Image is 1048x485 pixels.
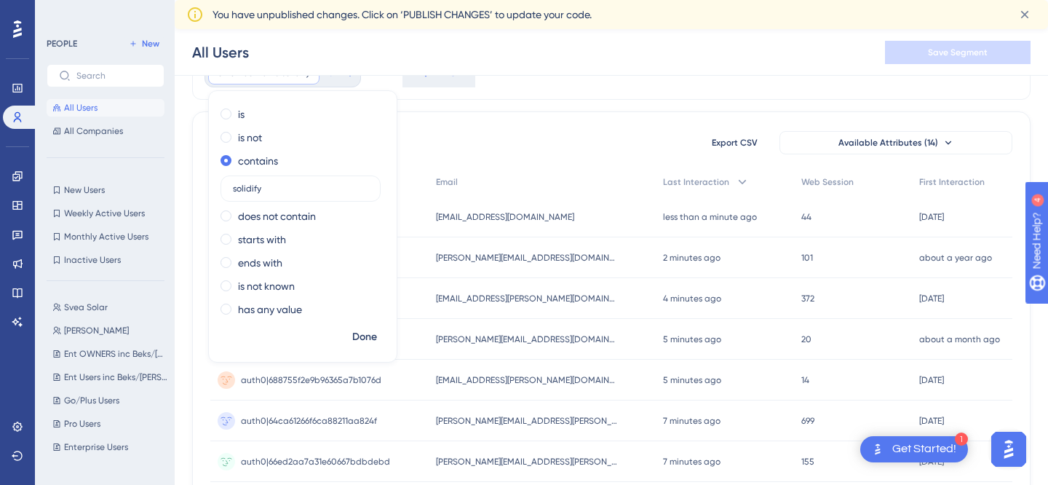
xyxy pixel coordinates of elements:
[47,228,164,245] button: Monthly Active Users
[238,277,295,295] label: is not known
[987,427,1031,471] iframe: UserGuiding AI Assistant Launcher
[663,334,721,344] time: 5 minutes ago
[47,299,173,316] button: Svea Solar
[64,395,119,406] span: Go/Plus Users
[47,392,173,409] button: Go/Plus Users
[64,371,167,383] span: Ent Users inc Beks/[PERSON_NAME]
[233,184,368,194] input: Type the value
[919,212,944,222] time: [DATE]
[76,71,152,81] input: Search
[919,293,944,304] time: [DATE]
[238,231,286,248] label: starts with
[47,38,77,50] div: PEOPLE
[801,252,813,264] span: 101
[892,441,956,457] div: Get Started!
[712,137,758,149] span: Export CSV
[238,301,302,318] label: has any value
[663,457,720,467] time: 7 minutes ago
[64,301,108,313] span: Svea Solar
[663,375,721,385] time: 5 minutes ago
[64,102,98,114] span: All Users
[241,415,377,427] span: auth0|64ca61266f6ca88211aa824f
[801,176,854,188] span: Web Session
[352,328,377,346] span: Done
[47,251,164,269] button: Inactive Users
[238,106,245,123] label: is
[436,176,458,188] span: Email
[663,416,720,426] time: 7 minutes ago
[436,293,618,304] span: [EMAIL_ADDRESS][PERSON_NAME][DOMAIN_NAME]
[238,129,262,146] label: is not
[64,231,148,242] span: Monthly Active Users
[101,7,106,19] div: 4
[47,181,164,199] button: New Users
[436,334,618,345] span: [PERSON_NAME][EMAIL_ADDRESS][DOMAIN_NAME]
[238,152,278,170] label: contains
[124,35,164,52] button: New
[955,433,968,446] div: 1
[838,137,938,149] span: Available Attributes (14)
[885,41,1031,64] button: Save Segment
[663,176,729,188] span: Last Interaction
[919,457,944,467] time: [DATE]
[698,131,771,154] button: Export CSV
[436,456,618,468] span: [PERSON_NAME][EMAIL_ADDRESS][PERSON_NAME][DOMAIN_NAME]
[779,131,1012,154] button: Available Attributes (14)
[663,212,757,222] time: less than a minute ago
[64,184,105,196] span: New Users
[801,211,811,223] span: 44
[47,322,173,339] button: [PERSON_NAME]
[919,375,944,385] time: [DATE]
[64,441,128,453] span: Enterprise Users
[436,374,618,386] span: [EMAIL_ADDRESS][PERSON_NAME][DOMAIN_NAME]
[801,334,811,345] span: 20
[436,211,574,223] span: [EMAIL_ADDRESS][DOMAIN_NAME]
[801,293,814,304] span: 372
[241,456,390,468] span: auth0|66ed2aa7a31e60667bdbdebd
[47,415,173,433] button: Pro Users
[919,334,1000,344] time: about a month ago
[47,205,164,222] button: Weekly Active Users
[801,374,809,386] span: 14
[64,125,123,137] span: All Companies
[47,122,164,140] button: All Companies
[238,254,282,272] label: ends with
[860,436,968,462] div: Open Get Started! checklist, remaining modules: 1
[34,4,91,21] span: Need Help?
[192,42,249,63] div: All Users
[869,441,886,458] img: launcher-image-alternative-text
[47,99,164,117] button: All Users
[64,325,129,336] span: [PERSON_NAME]
[436,252,618,264] span: [PERSON_NAME][EMAIL_ADDRESS][DOMAIN_NAME]
[436,415,618,427] span: [PERSON_NAME][EMAIL_ADDRESS][PERSON_NAME][DOMAIN_NAME]
[663,293,721,304] time: 4 minutes ago
[64,418,100,430] span: Pro Users
[928,47,988,58] span: Save Segment
[919,253,992,263] time: about a year ago
[142,38,159,50] span: New
[241,374,381,386] span: auth0|688755f2e9b96365a7b1076d
[64,254,121,266] span: Inactive Users
[47,368,173,386] button: Ent Users inc Beks/[PERSON_NAME]
[213,6,592,23] span: You have unpublished changes. Click on ‘PUBLISH CHANGES’ to update your code.
[919,176,985,188] span: First Interaction
[663,253,720,263] time: 2 minutes ago
[238,208,316,225] label: does not contain
[919,416,944,426] time: [DATE]
[801,415,814,427] span: 699
[47,345,173,363] button: Ent OWNERS inc Beks/[PERSON_NAME]
[344,324,385,350] button: Done
[801,456,814,468] span: 155
[47,438,173,456] button: Enterprise Users
[64,348,167,360] span: Ent OWNERS inc Beks/[PERSON_NAME]
[64,208,145,219] span: Weekly Active Users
